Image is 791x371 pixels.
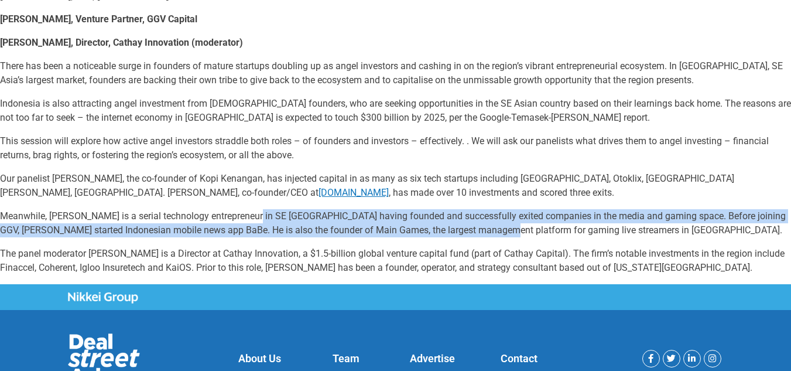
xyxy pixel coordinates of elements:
[68,292,138,304] img: Nikkei Group
[238,352,281,365] a: About Us
[501,352,537,365] a: Contact
[333,352,359,365] a: Team
[410,352,455,365] a: Advertise
[319,187,389,198] a: [DOMAIN_NAME]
